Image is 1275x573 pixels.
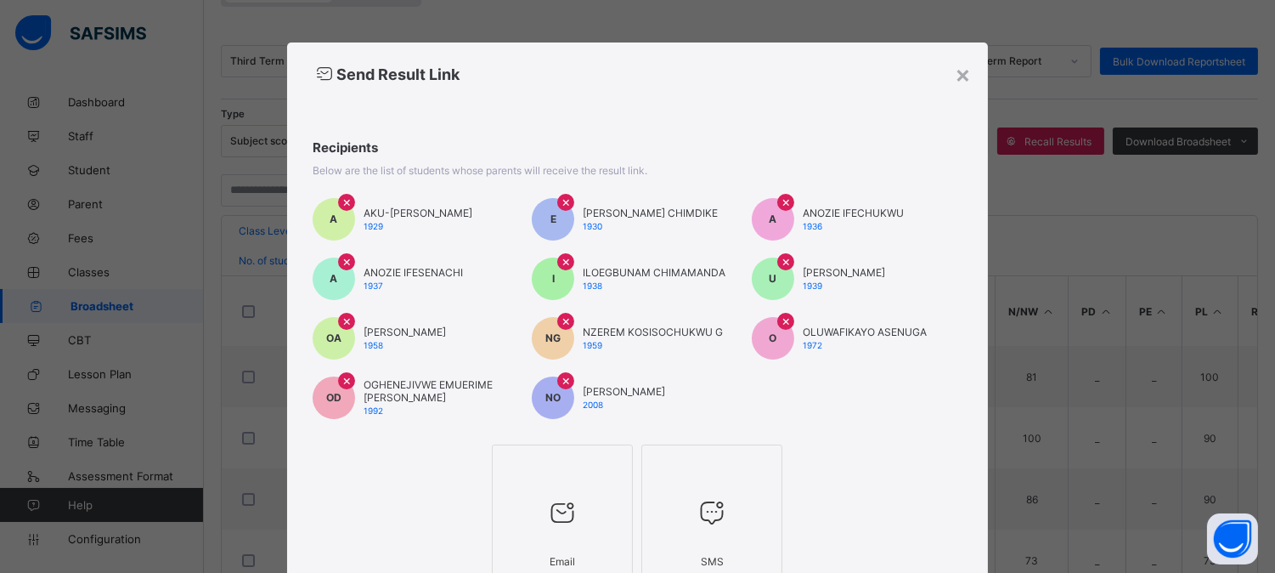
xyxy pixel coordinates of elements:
span: OGHENEJIVWE EMUERIME [PERSON_NAME] [364,378,524,404]
span: × [342,372,352,389]
span: [PERSON_NAME] CHIMDIKE [583,207,718,219]
span: 1939 [803,281,822,291]
span: ILOEGBUNAM CHIMAMANDA [583,266,725,279]
span: × [561,372,571,389]
span: NG [545,332,561,344]
span: [PERSON_NAME] [583,385,665,398]
span: ANOZIE IFECHUKWU [803,207,904,219]
span: NO [545,391,561,404]
span: OD [326,391,341,404]
span: × [342,193,352,210]
span: A [330,272,337,285]
span: 1959 [583,340,602,350]
button: Open asap [1207,513,1258,564]
h2: Send Result Link [313,64,963,84]
span: Recipients [313,139,963,156]
span: NZEREM KOSISOCHUKWU G [583,326,723,338]
span: OA [326,332,341,344]
span: [PERSON_NAME] [364,326,446,338]
span: A [330,213,337,225]
span: 1958 [364,340,383,350]
span: × [561,312,571,329]
span: E [550,213,556,225]
span: × [561,252,571,269]
span: × [781,193,791,210]
span: 1936 [803,221,822,231]
span: 1929 [364,221,383,231]
span: × [342,252,352,269]
span: 1938 [583,281,602,291]
span: 1937 [364,281,383,291]
span: × [342,312,352,329]
span: × [781,312,791,329]
span: O [769,332,776,344]
span: × [561,193,571,210]
span: 1930 [583,221,602,231]
span: 2008 [583,400,603,410]
div: × [955,60,971,88]
span: × [781,252,791,269]
span: OLUWAFIKAYO ASENUGA [803,326,927,338]
span: Below are the list of students whose parents will receive the result link. [313,164,647,177]
span: [PERSON_NAME] [803,266,885,279]
span: A [769,213,776,225]
span: AKU-[PERSON_NAME] [364,207,472,219]
span: 1972 [803,340,822,350]
span: I [552,272,555,285]
span: 1992 [364,406,383,416]
span: U [769,272,776,285]
span: ANOZIE IFESENACHI [364,266,463,279]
